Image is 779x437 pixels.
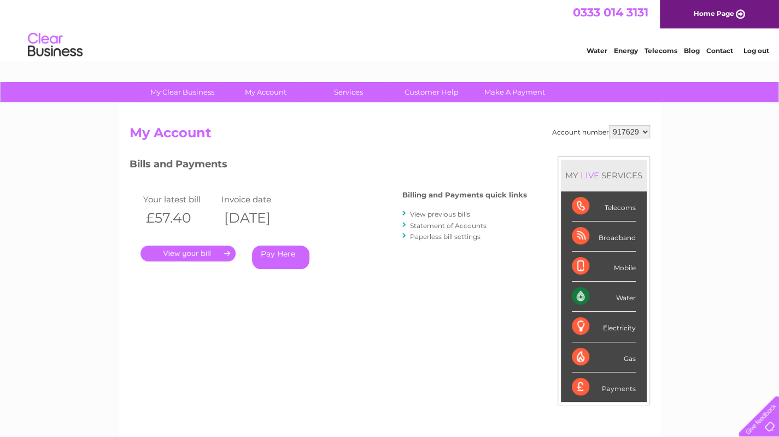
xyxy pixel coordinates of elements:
a: Statement of Accounts [410,222,487,230]
h4: Billing and Payments quick links [402,191,527,199]
div: Account number [552,125,650,138]
div: Broadband [572,222,636,252]
div: LIVE [578,170,601,180]
a: Customer Help [386,82,477,102]
a: Paperless bill settings [410,232,481,241]
img: logo.png [27,28,83,62]
div: Mobile [572,252,636,282]
div: Payments [572,372,636,402]
a: Log out [743,46,769,55]
a: Energy [614,46,638,55]
div: Electricity [572,312,636,342]
h3: Bills and Payments [130,156,527,176]
a: . [140,246,236,261]
a: Water [587,46,607,55]
div: Water [572,282,636,312]
a: View previous bills [410,210,470,218]
div: MY SERVICES [561,160,647,191]
div: Clear Business is a trading name of Verastar Limited (registered in [GEOGRAPHIC_DATA] No. 3667643... [132,6,648,53]
td: Your latest bill [140,192,219,207]
div: Telecoms [572,191,636,222]
a: Blog [684,46,700,55]
a: Services [303,82,394,102]
a: My Account [220,82,311,102]
th: £57.40 [140,207,219,229]
div: Gas [572,342,636,372]
a: My Clear Business [137,82,227,102]
a: Contact [706,46,733,55]
h2: My Account [130,125,650,146]
a: Make A Payment [470,82,560,102]
a: Pay Here [252,246,309,269]
td: Invoice date [219,192,297,207]
a: 0333 014 3131 [573,5,648,19]
a: Telecoms [645,46,677,55]
th: [DATE] [219,207,297,229]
